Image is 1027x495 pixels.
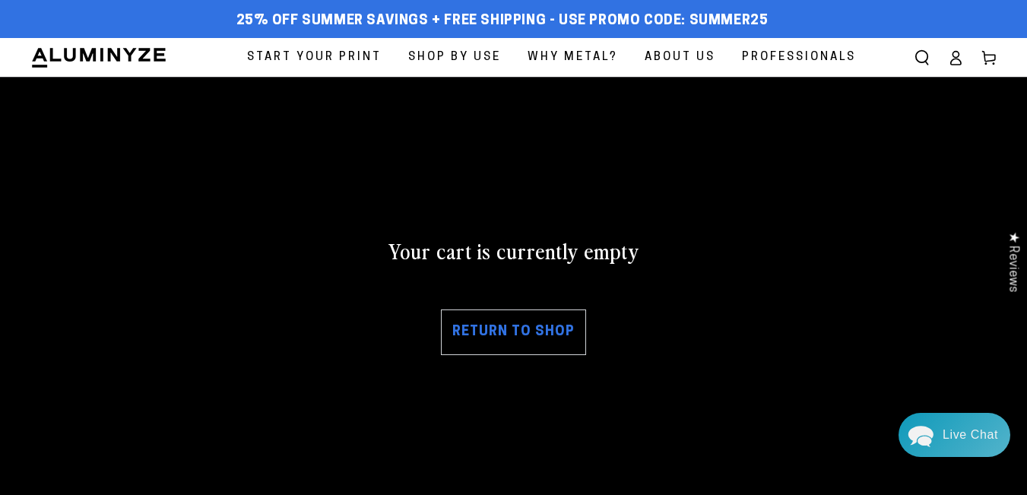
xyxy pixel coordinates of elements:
a: About Us [633,38,727,77]
a: Why Metal? [516,38,629,77]
img: Aluminyze [30,46,167,69]
span: Professionals [742,47,856,68]
div: Click to open Judge.me floating reviews tab [998,220,1027,304]
span: Start Your Print [247,47,382,68]
a: Shop By Use [397,38,512,77]
a: Return to shop [441,309,586,355]
div: Contact Us Directly [943,413,998,457]
a: Start Your Print [236,38,393,77]
summary: Search our site [905,41,939,75]
span: Shop By Use [408,47,501,68]
a: Professionals [731,38,867,77]
h2: Your cart is currently empty [30,236,997,264]
span: About Us [645,47,715,68]
div: Chat widget toggle [899,413,1010,457]
span: Why Metal? [528,47,618,68]
span: 25% off Summer Savings + Free Shipping - Use Promo Code: SUMMER25 [236,13,769,30]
